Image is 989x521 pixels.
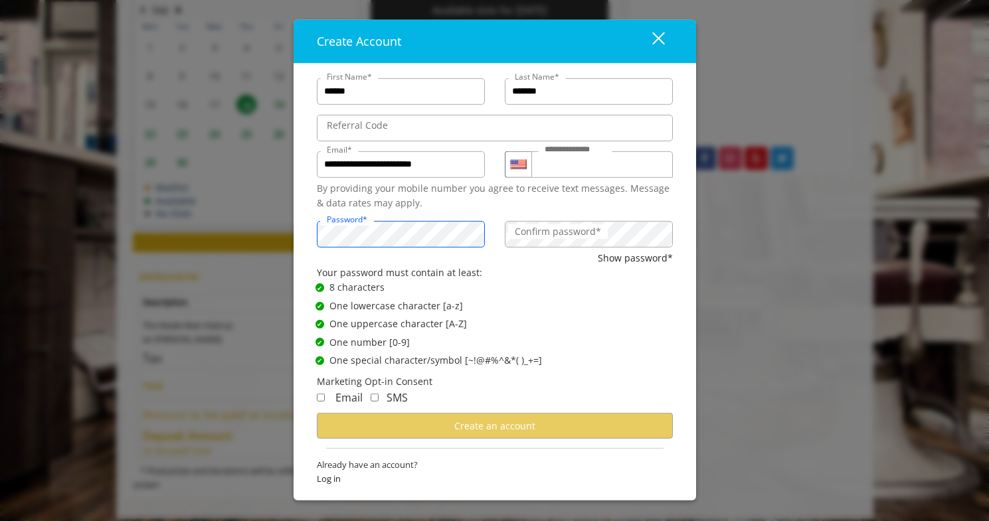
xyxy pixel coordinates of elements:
input: Email [317,151,485,178]
label: Last Name* [508,70,566,83]
input: Password [317,220,485,247]
span: One special character/symbol [~!@#%^&*( )_+=] [329,353,542,368]
div: close dialog [637,31,664,51]
input: Lastname [505,78,673,105]
input: Receive Marketing SMS [371,394,379,402]
span: ✔ [317,301,322,311]
span: ✔ [317,319,322,329]
div: Your password must contain at least: [317,265,673,280]
span: ✔ [317,337,322,348]
span: Already have an account? [317,458,673,472]
button: close dialog [628,27,673,54]
div: Marketing Opt-in Consent [317,374,673,389]
input: ConfirmPassword [505,220,673,247]
label: Referral Code [320,118,395,133]
label: First Name* [320,70,379,83]
span: Create Account [317,33,401,49]
span: ✔ [317,355,322,366]
span: One uppercase character [A-Z] [329,317,467,331]
button: Create an account [317,413,673,439]
label: Password* [320,212,374,225]
span: Log in [317,472,673,486]
label: Confirm password* [508,224,608,238]
span: 8 characters [329,280,385,295]
input: FirstName [317,78,485,105]
div: Country [505,151,531,178]
span: Email [335,390,363,405]
span: One number [0-9] [329,335,410,349]
span: ✔ [317,282,322,293]
div: By providing your mobile number you agree to receive text messages. Message & data rates may apply. [317,181,673,211]
span: One lowercase character [a-z] [329,299,463,313]
span: SMS [387,390,408,405]
label: Email* [320,143,359,156]
input: Receive Marketing Email [317,394,325,402]
input: ReferralCode [317,115,673,141]
span: Create an account [454,419,535,432]
button: Show password* [598,250,673,265]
